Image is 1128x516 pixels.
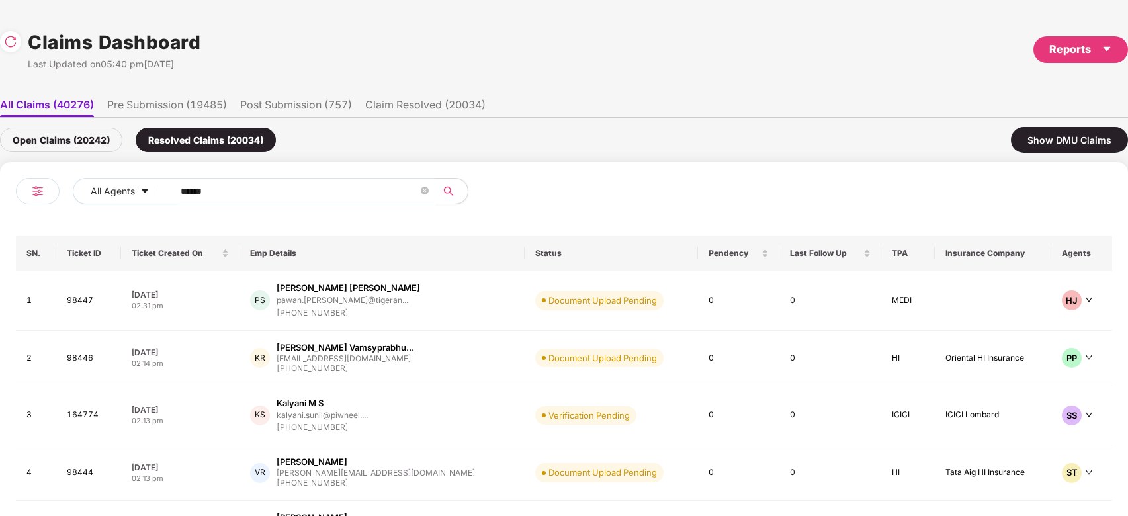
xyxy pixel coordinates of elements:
[28,57,200,71] div: Last Updated on 05:40 pm[DATE]
[132,289,229,300] div: [DATE]
[935,445,1051,501] td: Tata Aig HI Insurance
[132,462,229,473] div: [DATE]
[1011,127,1128,153] div: Show DMU Claims
[107,98,227,117] li: Pre Submission (19485)
[30,183,46,199] img: svg+xml;base64,PHN2ZyB4bWxucz0iaHR0cDovL3d3dy53My5vcmcvMjAwMC9zdmciIHdpZHRoPSIyNCIgaGVpZ2h0PSIyNC...
[698,386,780,446] td: 0
[250,463,270,483] div: VR
[1062,406,1082,425] div: SS
[935,331,1051,386] td: Oriental HI Insurance
[881,445,935,501] td: HI
[250,290,270,310] div: PS
[56,445,120,501] td: 98444
[277,421,368,434] div: [PHONE_NUMBER]
[1085,296,1093,304] span: down
[239,236,525,271] th: Emp Details
[435,186,461,196] span: search
[277,354,414,363] div: [EMAIL_ADDRESS][DOMAIN_NAME]
[16,386,56,446] td: 3
[121,236,239,271] th: Ticket Created On
[91,184,135,198] span: All Agents
[1102,44,1112,54] span: caret-down
[1085,411,1093,419] span: down
[548,466,657,479] div: Document Upload Pending
[4,35,17,48] img: svg+xml;base64,PHN2ZyBpZD0iUmVsb2FkLTMyeDMyIiB4bWxucz0iaHR0cDovL3d3dy53My5vcmcvMjAwMC9zdmciIHdpZH...
[935,236,1051,271] th: Insurance Company
[277,296,408,304] div: pawan.[PERSON_NAME]@tigeran...
[28,28,200,57] h1: Claims Dashboard
[779,386,881,446] td: 0
[881,236,935,271] th: TPA
[132,347,229,358] div: [DATE]
[56,236,120,271] th: Ticket ID
[779,445,881,501] td: 0
[136,128,276,152] div: Resolved Claims (20034)
[132,473,229,484] div: 02:13 pm
[1085,468,1093,476] span: down
[132,415,229,427] div: 02:13 pm
[698,271,780,331] td: 0
[935,386,1051,446] td: ICICI Lombard
[881,386,935,446] td: ICICI
[548,409,630,422] div: Verification Pending
[365,98,486,117] li: Claim Resolved (20034)
[709,248,759,259] span: Pendency
[250,348,270,368] div: KR
[790,248,861,259] span: Last Follow Up
[277,411,368,419] div: kalyani.sunil@piwheel....
[56,386,120,446] td: 164774
[698,445,780,501] td: 0
[16,236,56,271] th: SN.
[56,271,120,331] td: 98447
[1062,463,1082,483] div: ST
[132,358,229,369] div: 02:14 pm
[421,185,429,198] span: close-circle
[779,331,881,386] td: 0
[1049,41,1112,58] div: Reports
[277,477,475,490] div: [PHONE_NUMBER]
[779,271,881,331] td: 0
[277,363,414,375] div: [PHONE_NUMBER]
[548,294,657,307] div: Document Upload Pending
[698,236,780,271] th: Pendency
[132,404,229,415] div: [DATE]
[56,331,120,386] td: 98446
[132,248,219,259] span: Ticket Created On
[240,98,352,117] li: Post Submission (757)
[1062,290,1082,310] div: HJ
[277,456,347,468] div: [PERSON_NAME]
[277,307,420,320] div: [PHONE_NUMBER]
[548,351,657,365] div: Document Upload Pending
[16,331,56,386] td: 2
[73,178,178,204] button: All Agentscaret-down
[140,187,150,197] span: caret-down
[881,331,935,386] td: HI
[277,468,475,477] div: [PERSON_NAME][EMAIL_ADDRESS][DOMAIN_NAME]
[1085,353,1093,361] span: down
[779,236,881,271] th: Last Follow Up
[16,271,56,331] td: 1
[1062,348,1082,368] div: PP
[881,271,935,331] td: MEDI
[250,406,270,425] div: KS
[277,341,414,354] div: [PERSON_NAME] Vamsyprabhu...
[277,282,420,294] div: [PERSON_NAME] [PERSON_NAME]
[1051,236,1112,271] th: Agents
[16,445,56,501] td: 4
[525,236,698,271] th: Status
[698,331,780,386] td: 0
[132,300,229,312] div: 02:31 pm
[435,178,468,204] button: search
[421,187,429,194] span: close-circle
[277,397,324,409] div: Kalyani M S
